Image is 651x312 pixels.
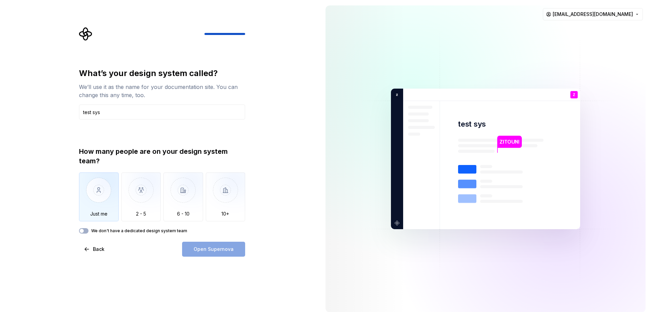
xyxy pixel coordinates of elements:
button: [EMAIL_ADDRESS][DOMAIN_NAME] [543,8,643,20]
span: [EMAIL_ADDRESS][DOMAIN_NAME] [553,11,633,18]
p: z [393,92,398,98]
input: Design system name [79,105,245,120]
span: Back [93,246,104,253]
button: Back [79,242,110,257]
p: Z [573,93,575,97]
div: How many people are on your design system team? [79,147,245,166]
div: What’s your design system called? [79,68,245,79]
p: ZITOUNI [499,138,519,146]
label: We don't have a dedicated design system team [91,228,187,234]
svg: Supernova Logo [79,27,93,41]
div: We’ll use it as the name for your documentation site. You can change this any time, too. [79,83,245,99]
p: test sys [458,119,486,129]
